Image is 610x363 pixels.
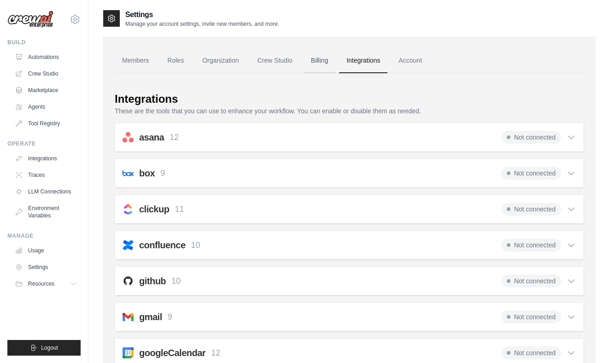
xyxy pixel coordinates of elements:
span: Not connected [501,167,561,180]
h2: box [139,167,155,180]
span: Not connected [501,131,561,144]
a: Environment Variables [11,201,81,223]
img: confluence.svg [123,240,134,251]
img: Logo [7,11,53,28]
a: Tool Registry [11,116,81,131]
span: Resources [28,280,54,287]
h2: confluence [139,239,186,252]
a: Settings [11,260,81,275]
img: gmail.svg [123,311,134,322]
img: box.svg [123,168,134,179]
span: Not connected [501,310,561,323]
a: Account [391,48,429,73]
span: Not connected [501,203,561,216]
img: github.svg [123,275,134,287]
a: Organization [195,48,246,73]
p: 10 [191,239,200,252]
a: Crew Studio [250,48,300,73]
button: Logout [7,340,81,356]
div: Manage [7,232,81,240]
a: Agents [11,100,81,114]
h2: googleCalendar [139,346,205,359]
span: Logout [41,344,58,351]
p: 10 [171,275,181,287]
a: Members [115,48,156,73]
img: clickup.svg [123,204,134,215]
p: 11 [175,203,184,216]
h2: Settings [125,9,279,20]
a: Billing [304,48,335,73]
div: Operate [7,140,81,147]
h2: clickup [139,203,169,216]
p: 12 [170,131,179,144]
a: Crew Studio [11,66,81,81]
p: These are the tools that you can use to enhance your workflow. You can enable or disable them as ... [115,106,584,116]
a: Traces [11,168,81,182]
img: googleCalendar.svg [123,347,134,358]
span: Not connected [501,239,561,252]
a: Integrations [339,48,387,73]
img: asana.svg [123,132,134,143]
h2: github [139,275,166,287]
p: Manage your account settings, invite new members, and more. [125,20,279,28]
a: Marketplace [11,83,81,98]
a: LLM Connections [11,184,81,199]
a: Automations [11,50,81,64]
a: Roles [160,48,191,73]
p: 9 [168,311,172,323]
a: Integrations [11,151,81,166]
div: Integrations [115,92,178,106]
h2: asana [139,131,164,144]
a: Usage [11,243,81,258]
p: 12 [211,347,220,359]
button: Resources [11,276,81,291]
span: Not connected [501,346,561,359]
p: 9 [160,167,165,180]
div: Build [7,39,81,46]
span: Not connected [501,275,561,287]
h2: gmail [139,310,162,323]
